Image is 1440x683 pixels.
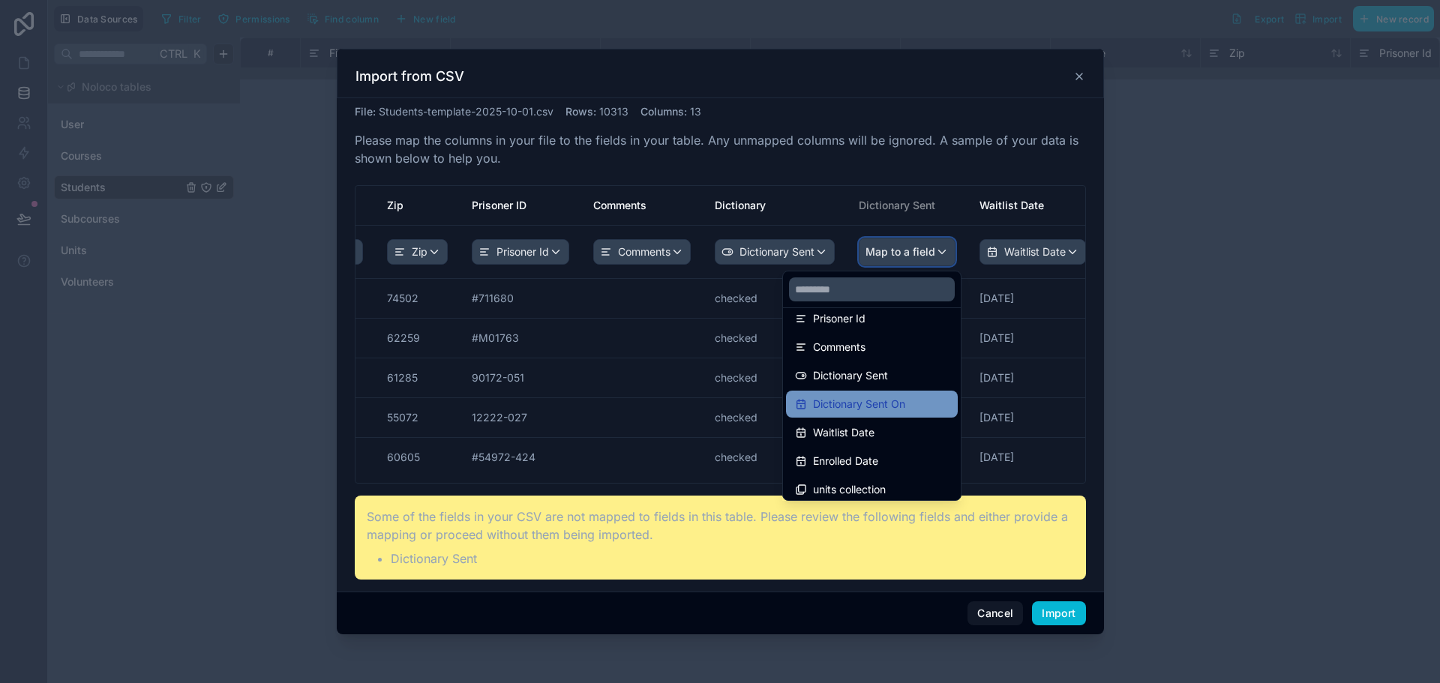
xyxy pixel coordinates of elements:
[813,452,878,470] span: Enrolled Date
[813,424,874,442] span: Waitlist Date
[355,186,1085,483] div: scrollable content
[813,395,905,413] span: Dictionary Sent On
[813,481,886,499] span: units collection
[813,367,888,385] span: Dictionary Sent
[813,338,865,356] span: Comments
[813,310,865,328] span: Prisoner Id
